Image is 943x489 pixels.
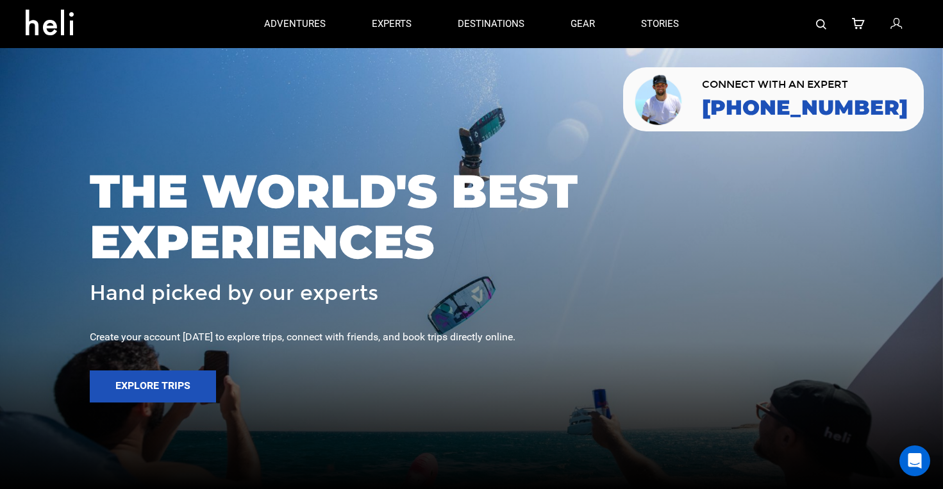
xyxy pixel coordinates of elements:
button: Explore Trips [90,370,216,402]
span: THE WORLD'S BEST EXPERIENCES [90,166,853,267]
span: Hand picked by our experts [90,282,378,304]
a: [PHONE_NUMBER] [702,96,908,119]
img: contact our team [633,72,686,126]
div: Create your account [DATE] to explore trips, connect with friends, and book trips directly online. [90,330,853,345]
div: Open Intercom Messenger [899,445,930,476]
img: search-bar-icon.svg [816,19,826,29]
span: CONNECT WITH AN EXPERT [702,79,908,90]
p: experts [372,17,412,31]
p: adventures [264,17,326,31]
p: destinations [458,17,524,31]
